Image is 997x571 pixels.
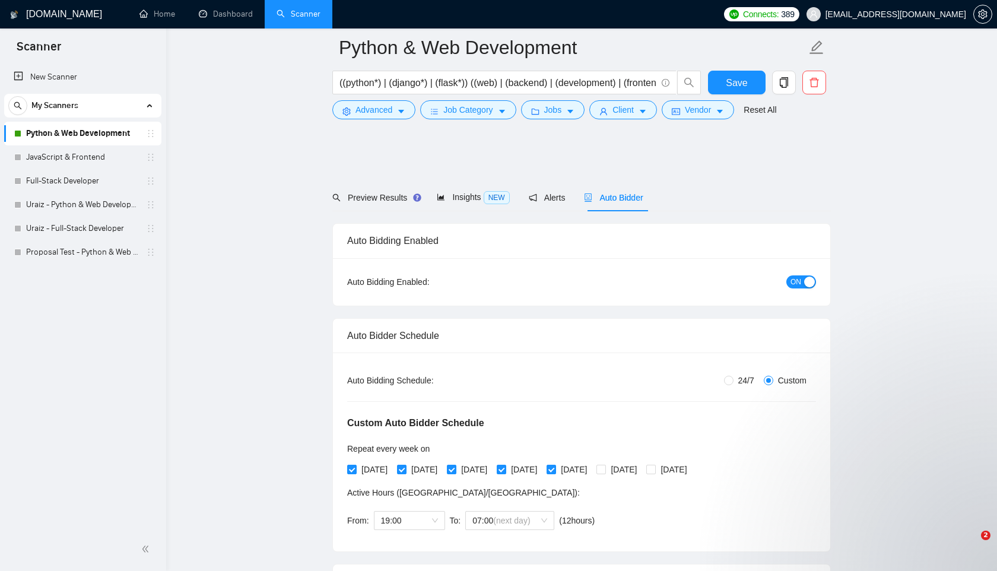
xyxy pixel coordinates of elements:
[493,516,530,525] span: (next day)
[437,193,445,201] span: area-chart
[146,153,155,162] span: holder
[342,107,351,116] span: setting
[332,193,341,202] span: search
[4,94,161,264] li: My Scanners
[31,94,78,118] span: My Scanners
[420,100,516,119] button: barsJob Categorycaret-down
[677,71,701,94] button: search
[347,516,369,525] span: From:
[743,8,779,21] span: Connects:
[412,192,423,203] div: Tooltip anchor
[450,516,461,525] span: To:
[662,100,734,119] button: idcardVendorcaret-down
[26,240,139,264] a: Proposal Test - Python & Web Development
[802,71,826,94] button: delete
[347,224,816,258] div: Auto Bidding Enabled
[347,416,484,430] h5: Custom Auto Bidder Schedule
[26,217,139,240] a: Uraiz - Full-Stack Developer
[347,488,580,497] span: Active Hours ( [GEOGRAPHIC_DATA]/[GEOGRAPHIC_DATA] ):
[14,65,152,89] a: New Scanner
[678,77,700,88] span: search
[484,191,510,204] span: NEW
[8,96,27,115] button: search
[141,543,153,555] span: double-left
[773,77,795,88] span: copy
[146,224,155,233] span: holder
[339,33,807,62] input: Scanner name...
[498,107,506,116] span: caret-down
[277,9,320,19] a: searchScanner
[146,248,155,257] span: holder
[556,463,592,476] span: [DATE]
[339,75,656,90] input: Search Freelance Jobs...
[544,103,562,116] span: Jobs
[347,444,430,453] span: Repeat every week on
[456,463,492,476] span: [DATE]
[973,5,992,24] button: setting
[685,103,711,116] span: Vendor
[347,275,503,288] div: Auto Bidding Enabled:
[772,71,796,94] button: copy
[443,103,493,116] span: Job Category
[606,463,642,476] span: [DATE]
[506,463,542,476] span: [DATE]
[10,5,18,24] img: logo
[729,9,739,19] img: upwork-logo.png
[397,107,405,116] span: caret-down
[672,107,680,116] span: idcard
[430,107,439,116] span: bars
[974,9,992,19] span: setting
[599,107,608,116] span: user
[584,193,592,202] span: robot
[809,10,818,18] span: user
[734,374,759,387] span: 24/7
[529,193,566,202] span: Alerts
[472,512,547,529] span: 07:00
[531,107,539,116] span: folder
[716,107,724,116] span: caret-down
[9,101,27,110] span: search
[708,71,766,94] button: Save
[656,463,691,476] span: [DATE]
[199,9,253,19] a: dashboardDashboard
[26,145,139,169] a: JavaScript & Frontend
[639,107,647,116] span: caret-down
[146,129,155,138] span: holder
[744,103,776,116] a: Reset All
[146,176,155,186] span: holder
[407,463,442,476] span: [DATE]
[7,38,71,63] span: Scanner
[347,319,816,353] div: Auto Bidder Schedule
[357,463,392,476] span: [DATE]
[332,193,418,202] span: Preview Results
[529,193,537,202] span: notification
[726,75,747,90] span: Save
[347,374,503,387] div: Auto Bidding Schedule:
[146,200,155,210] span: holder
[781,8,794,21] span: 389
[139,9,175,19] a: homeHome
[957,531,985,559] iframe: Intercom live chat
[773,374,811,387] span: Custom
[981,531,990,540] span: 2
[521,100,585,119] button: folderJobscaret-down
[381,512,438,529] span: 19:00
[973,9,992,19] a: setting
[4,65,161,89] li: New Scanner
[332,100,415,119] button: settingAdvancedcaret-down
[790,275,801,288] span: ON
[26,169,139,193] a: Full-Stack Developer
[584,193,643,202] span: Auto Bidder
[589,100,657,119] button: userClientcaret-down
[355,103,392,116] span: Advanced
[612,103,634,116] span: Client
[26,193,139,217] a: Uraiz - Python & Web Development
[437,192,509,202] span: Insights
[662,79,669,87] span: info-circle
[803,77,825,88] span: delete
[559,516,595,525] span: ( 12 hours)
[566,107,574,116] span: caret-down
[809,40,824,55] span: edit
[26,122,139,145] a: Python & Web Development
